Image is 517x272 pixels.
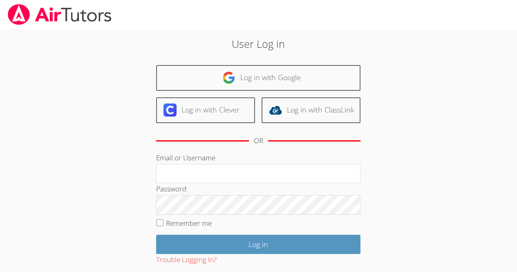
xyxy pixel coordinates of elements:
a: Log in with Google [156,65,360,91]
label: Email or Username [156,153,215,162]
input: Log in [156,235,360,254]
img: clever-logo-6eab21bc6e7a338710f1a6ff85c0baf02591cd810cc4098c63d3a4b26e2feb20.svg [163,103,177,117]
a: Log in with ClassLink [262,97,360,123]
button: Trouble Logging In? [156,254,217,266]
img: classlink-logo-d6bb404cc1216ec64c9a2012d9dc4662098be43eaf13dc465df04b49fa7ab582.svg [269,103,282,117]
label: Password [156,184,186,193]
img: airtutors_banner-c4298cdbf04f3fff15de1276eac7730deb9818008684d7c2e4769d2f7ddbe033.png [7,4,112,25]
div: OR [254,135,263,147]
a: Log in with Clever [156,97,255,123]
img: google-logo-50288ca7cdecda66e5e0955fdab243c47b7ad437acaf1139b6f446037453330a.svg [222,71,235,84]
h2: User Log in [119,36,398,52]
label: Remember me [166,218,212,228]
